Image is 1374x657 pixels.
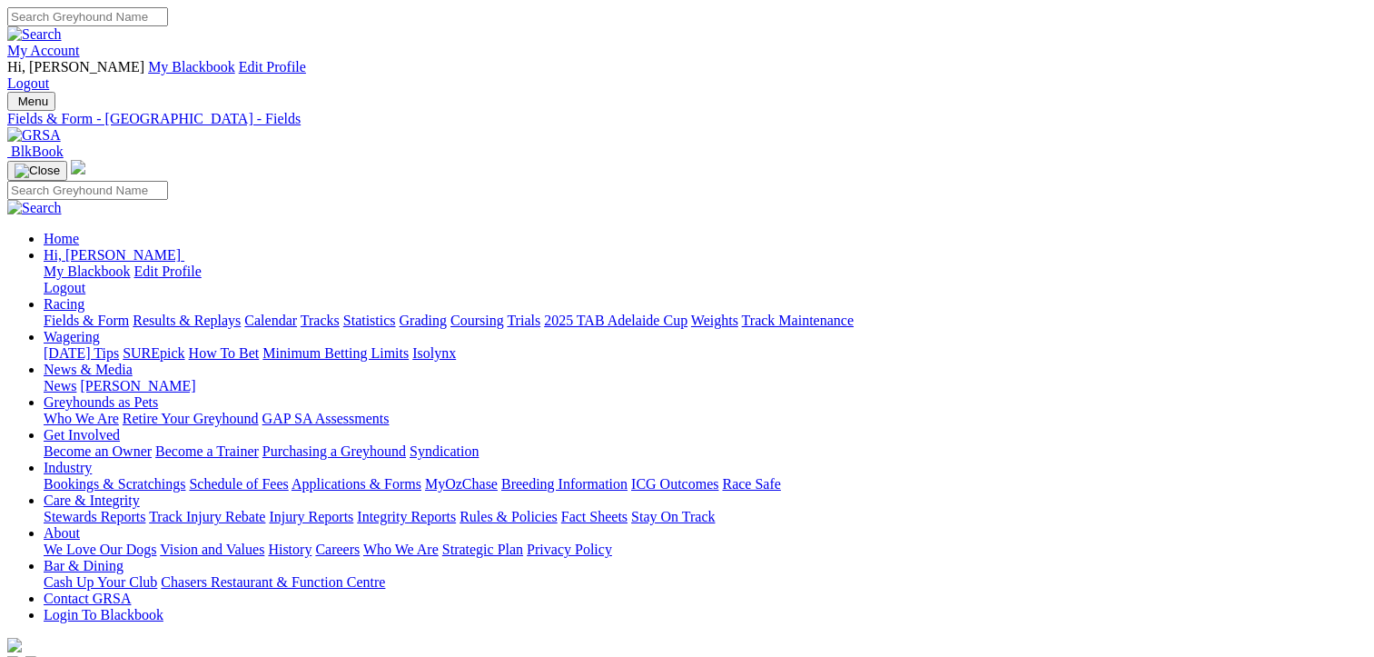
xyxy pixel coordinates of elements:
[44,509,145,524] a: Stewards Reports
[123,411,259,426] a: Retire Your Greyhound
[149,509,265,524] a: Track Injury Rebate
[44,329,100,344] a: Wagering
[44,247,181,263] span: Hi, [PERSON_NAME]
[44,542,156,557] a: We Love Our Dogs
[412,345,456,361] a: Isolynx
[44,411,119,426] a: Who We Are
[7,161,67,181] button: Toggle navigation
[7,638,22,652] img: logo-grsa-white.png
[44,345,119,361] a: [DATE] Tips
[742,313,854,328] a: Track Maintenance
[400,313,447,328] a: Grading
[44,493,140,508] a: Care & Integrity
[148,59,235,75] a: My Blackbook
[7,200,62,216] img: Search
[44,313,1367,329] div: Racing
[161,574,385,590] a: Chasers Restaurant & Function Centre
[363,542,439,557] a: Who We Are
[189,345,260,361] a: How To Bet
[450,313,504,328] a: Coursing
[7,144,64,159] a: BlkBook
[561,509,628,524] a: Fact Sheets
[357,509,456,524] a: Integrity Reports
[15,164,60,178] img: Close
[292,476,421,492] a: Applications & Forms
[44,296,84,312] a: Racing
[7,75,49,91] a: Logout
[189,476,288,492] a: Schedule of Fees
[239,59,306,75] a: Edit Profile
[722,476,780,492] a: Race Safe
[691,313,738,328] a: Weights
[7,59,144,75] span: Hi, [PERSON_NAME]
[631,509,715,524] a: Stay On Track
[44,476,1367,493] div: Industry
[442,542,523,557] a: Strategic Plan
[44,264,131,279] a: My Blackbook
[425,476,498,492] a: MyOzChase
[7,92,55,111] button: Toggle navigation
[527,542,612,557] a: Privacy Policy
[155,443,259,459] a: Become a Trainer
[44,509,1367,525] div: Care & Integrity
[44,345,1367,362] div: Wagering
[460,509,558,524] a: Rules & Policies
[44,394,158,410] a: Greyhounds as Pets
[44,264,1367,296] div: Hi, [PERSON_NAME]
[631,476,718,492] a: ICG Outcomes
[44,411,1367,427] div: Greyhounds as Pets
[44,378,1367,394] div: News & Media
[44,460,92,475] a: Industry
[44,476,185,492] a: Bookings & Scratchings
[71,160,85,174] img: logo-grsa-white.png
[18,95,48,108] span: Menu
[44,591,131,606] a: Contact GRSA
[268,542,311,557] a: History
[134,264,202,279] a: Edit Profile
[7,26,62,43] img: Search
[44,574,157,590] a: Cash Up Your Club
[315,542,360,557] a: Careers
[269,509,353,524] a: Injury Reports
[11,144,64,159] span: BlkBook
[7,7,168,26] input: Search
[44,542,1367,558] div: About
[80,378,195,393] a: [PERSON_NAME]
[262,411,390,426] a: GAP SA Assessments
[301,313,340,328] a: Tracks
[44,443,1367,460] div: Get Involved
[7,43,80,58] a: My Account
[44,231,79,246] a: Home
[44,574,1367,591] div: Bar & Dining
[44,525,80,541] a: About
[44,607,163,622] a: Login To Blackbook
[44,443,152,459] a: Become an Owner
[133,313,241,328] a: Results & Replays
[507,313,540,328] a: Trials
[7,181,168,200] input: Search
[544,313,687,328] a: 2025 TAB Adelaide Cup
[44,378,76,393] a: News
[262,345,409,361] a: Minimum Betting Limits
[160,542,264,557] a: Vision and Values
[44,313,129,328] a: Fields & Form
[44,427,120,443] a: Get Involved
[343,313,396,328] a: Statistics
[410,443,479,459] a: Syndication
[7,59,1367,92] div: My Account
[7,111,1367,127] a: Fields & Form - [GEOGRAPHIC_DATA] - Fields
[501,476,628,492] a: Breeding Information
[44,280,85,295] a: Logout
[244,313,297,328] a: Calendar
[44,362,133,377] a: News & Media
[262,443,406,459] a: Purchasing a Greyhound
[44,247,184,263] a: Hi, [PERSON_NAME]
[123,345,184,361] a: SUREpick
[44,558,124,573] a: Bar & Dining
[7,127,61,144] img: GRSA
